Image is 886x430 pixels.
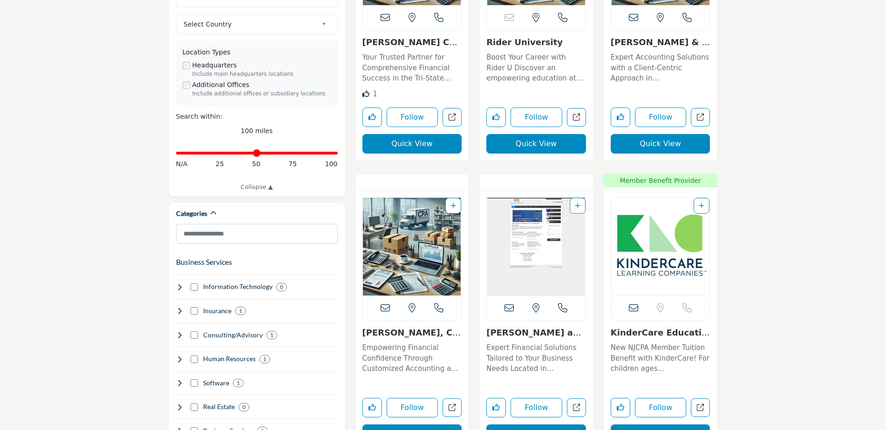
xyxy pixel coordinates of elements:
[176,256,232,268] button: Business Services
[192,90,331,98] div: Include additional offices or subsidiary locations
[266,331,277,339] div: 1 Results For Consulting/Advisory
[691,398,710,417] a: Open kindercare in new tab
[276,283,287,291] div: 0 Results For Information Technology
[325,159,338,169] span: 100
[241,127,273,134] span: 100 miles
[486,50,586,84] a: Boost Your Career with Rider U Discover an empowering education at [GEOGRAPHIC_DATA] Rider has be...
[176,224,338,244] input: Search Category
[691,108,710,127] a: Open kinzel-co-llc in new tab
[611,340,710,374] a: New NJCPA Member Tuition Benefit with KinderCare! For children ages [DEMOGRAPHIC_DATA] weeks to [...
[362,340,462,374] a: Empowering Financial Confidence Through Customized Accounting and Advisory Solutions This account...
[176,182,338,192] a: Collapse ▲
[252,159,260,169] span: 50
[635,398,687,417] button: Follow
[607,176,715,186] span: Member Benefit Provider
[611,134,710,154] button: Quick View
[288,159,297,169] span: 75
[362,328,462,338] h3: Rahn J. Singer, CPA LLC
[191,331,198,339] input: Select Consulting/Advisory checkbox
[450,202,456,209] a: Add To List
[192,80,250,90] label: Additional Offices
[362,398,382,417] button: Like listing
[511,398,562,417] button: Follow
[233,379,244,387] div: 1 Results For Software
[176,112,338,121] div: Search within:
[203,330,263,340] h4: Consulting/Advisory: Business consulting, mergers & acquisitions, growth strategies
[362,134,462,154] button: Quick View
[242,404,245,410] b: 0
[176,159,188,169] span: N/A
[486,343,586,374] p: Expert Financial Solutions Tailored to Your Business Needs Located in [GEOGRAPHIC_DATA], [GEOGRAP...
[183,47,331,57] div: Location Types
[191,283,198,291] input: Select Information Technology checkbox
[362,37,457,57] a: [PERSON_NAME] Company LLC (...
[263,356,266,363] b: 1
[486,328,586,338] h3: Konner, Harbus and Schwartz, P.C.
[443,398,462,417] a: Open rahn-j-singer-cpa-llc in new tab
[486,37,586,47] h3: Rider University
[387,398,438,417] button: Follow
[237,380,240,386] b: 1
[567,398,586,417] a: Open konner-harbus-and-schwartz-pc in new tab
[387,107,438,127] button: Follow
[611,398,630,417] button: Like listing
[192,60,237,70] label: Headquarters
[362,328,461,348] a: [PERSON_NAME], CPA ...
[611,37,710,57] a: [PERSON_NAME] & Co., LLC
[487,198,586,296] img: Konner, Harbus and Schwartz, P.C.
[184,19,318,30] span: Select Country
[611,198,710,296] img: KinderCare Education at Work LLC
[362,343,462,374] p: Empowering Financial Confidence Through Customized Accounting and Advisory Solutions This account...
[611,343,710,374] p: New NJCPA Member Tuition Benefit with KinderCare! For children ages [DEMOGRAPHIC_DATA] weeks to [...
[239,403,249,411] div: 0 Results For Real Estate
[611,107,630,127] button: Like listing
[363,198,462,296] a: Open Listing in new tab
[191,356,198,363] input: Select Human Resources checkbox
[611,198,710,296] a: Open Listing in new tab
[203,402,235,411] h4: Real Estate: Commercial real estate, office space, property management, home loans
[486,52,586,84] p: Boost Your Career with Rider U Discover an empowering education at [GEOGRAPHIC_DATA] Rider has be...
[611,52,710,84] p: Expert Accounting Solutions with a Client-Centric Approach in [GEOGRAPHIC_DATA][PERSON_NAME], [GE...
[176,209,207,218] h2: Categories
[362,90,369,97] i: Like
[486,134,586,154] button: Quick View
[235,307,246,315] div: 1 Results For Insurance
[373,90,377,98] span: 1
[699,202,704,209] a: Add To List
[191,403,198,411] input: Select Real Estate checkbox
[443,108,462,127] a: Open kinney-company-llc-formerly-jampol-kinney in new tab
[486,328,585,348] a: [PERSON_NAME] and S...
[511,107,562,127] button: Follow
[487,198,586,296] a: Open Listing in new tab
[216,159,224,169] span: 25
[270,332,273,338] b: 1
[486,398,506,417] button: Like listing
[486,37,563,47] a: Rider University
[611,50,710,84] a: Expert Accounting Solutions with a Client-Centric Approach in [GEOGRAPHIC_DATA][PERSON_NAME], [GE...
[611,328,710,348] a: KinderCare Education...
[259,355,270,363] div: 1 Results For Human Resources
[203,282,273,291] h4: Information Technology: Software, cloud services, data management, analytics, automation
[239,308,242,314] b: 1
[191,307,198,315] input: Select Insurance checkbox
[191,379,198,387] input: Select Software checkbox
[362,107,382,127] button: Like listing
[362,37,462,47] h3: Kinney Company LLC (formerly Jampol Kinney)
[611,328,710,338] h3: KinderCare Education at Work LLC
[192,70,331,79] div: Include main headquarters locations
[611,37,710,47] h3: Kinzel & Co., LLC
[486,340,586,374] a: Expert Financial Solutions Tailored to Your Business Needs Located in [GEOGRAPHIC_DATA], [GEOGRAP...
[203,354,256,363] h4: Human Resources: Payroll, benefits, HR consulting, talent acquisition, training
[635,107,687,127] button: Follow
[486,107,506,127] button: Like listing
[575,202,580,209] a: Add To List
[203,378,229,388] h4: Software: Accounting sotware, tax software, workflow, etc.
[363,198,462,296] img: Rahn J. Singer, CPA LLC
[280,284,283,290] b: 0
[362,50,462,84] a: Your Trusted Partner for Comprehensive Financial Success in the Tri-State Area With over three de...
[567,108,586,127] a: Open rider-university in new tab
[203,306,232,316] h4: Insurance: Professional liability, healthcare, life insurance, risk management
[362,52,462,84] p: Your Trusted Partner for Comprehensive Financial Success in the Tri-State Area With over three de...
